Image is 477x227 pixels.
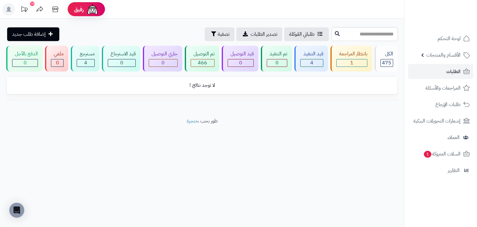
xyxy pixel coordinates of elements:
div: 0 [228,59,253,67]
span: طلباتي المُوكلة [289,30,315,38]
div: ملغي [51,50,64,58]
a: إشعارات التحويلات البنكية [408,113,473,128]
a: قيد الاسترجاع 0 [101,46,142,72]
span: 466 [198,59,207,67]
a: السلات المتروكة1 [408,146,473,161]
span: إضافة طلب جديد [12,30,46,38]
div: الكل [380,50,393,58]
div: 0 [108,59,135,67]
div: 0 [149,59,177,67]
a: قيد التنفيذ 4 [293,46,329,72]
a: طلباتي المُوكلة [284,27,329,41]
span: 4 [84,59,87,67]
img: logo-2.png [435,17,471,30]
td: لا توجد نتائج ! [7,77,397,94]
span: المراجعات والأسئلة [425,84,461,92]
a: متجرة [187,117,198,125]
a: تصدير الطلبات [236,27,282,41]
div: قيد التوصيل [228,50,254,58]
span: 0 [56,59,59,67]
a: تم التوصيل 466 [184,46,220,72]
div: 0 [51,59,63,67]
span: 475 [382,59,391,67]
a: إضافة طلب جديد [7,27,59,41]
span: 0 [239,59,242,67]
a: بانتظار المراجعة 1 [329,46,373,72]
a: تم التنفيذ 0 [260,46,293,72]
span: 1 [350,59,353,67]
a: تحديثات المنصة [16,3,32,17]
span: 1 [424,151,431,158]
img: ai-face.png [86,3,99,16]
span: السلات المتروكة [423,150,461,158]
div: تم التوصيل [191,50,215,58]
span: رفيق [74,6,84,13]
div: تم التنفيذ [267,50,287,58]
div: 4 [301,59,323,67]
a: التقارير [408,163,473,178]
span: تصدير الطلبات [251,30,277,38]
div: 0 [267,59,287,67]
span: لوحة التحكم [438,34,461,43]
a: جاري التوصيل 0 [142,46,184,72]
div: بانتظار المراجعة [336,50,367,58]
span: 0 [275,59,279,67]
div: جاري التوصيل [149,50,178,58]
span: العملاء [447,133,460,142]
a: المراجعات والأسئلة [408,81,473,95]
div: 4 [77,59,94,67]
a: مسترجع 4 [70,46,100,72]
a: لوحة التحكم [408,31,473,46]
span: 0 [24,59,27,67]
span: التقارير [448,166,460,175]
span: طلبات الإرجاع [435,100,461,109]
div: قيد التنفيذ [300,50,323,58]
span: تصفية [218,30,229,38]
a: قيد التوصيل 0 [220,46,260,72]
div: 10 [30,2,34,6]
span: الأقسام والمنتجات [426,51,461,59]
div: 466 [191,59,214,67]
a: العملاء [408,130,473,145]
a: الدفع بالآجل 0 [5,46,44,72]
div: الدفع بالآجل [12,50,38,58]
div: 1 [337,59,367,67]
span: 0 [161,59,165,67]
button: تصفية [205,27,234,41]
a: ملغي 0 [44,46,70,72]
span: إشعارات التحويلات البنكية [413,117,461,125]
span: الطلبات [446,67,461,76]
a: طلبات الإرجاع [408,97,473,112]
a: الكل475 [373,46,399,72]
div: 0 [12,59,38,67]
a: الطلبات [408,64,473,79]
div: Open Intercom Messenger [9,203,24,218]
span: 0 [120,59,123,67]
div: قيد الاسترجاع [108,50,136,58]
div: مسترجع [77,50,94,58]
span: 4 [310,59,313,67]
